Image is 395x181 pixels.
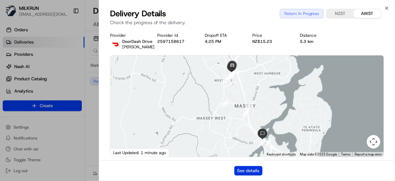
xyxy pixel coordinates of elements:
[355,152,382,156] a: Report a map error
[110,148,169,157] div: Last Updated: 1 minute ago
[112,148,134,157] a: Open this area in Google Maps (opens a new window)
[264,138,271,146] div: 8
[110,8,166,19] span: Delivery Details
[300,33,337,38] div: Distance
[122,39,152,44] span: DoorDash Drive
[229,69,236,76] div: 16
[110,19,384,26] p: Check the progress of the delivery.
[341,152,351,156] a: Terms (opens in new tab)
[205,39,242,44] div: 4:25 PM
[241,109,249,116] div: 9
[367,135,380,149] button: Map camera controls
[300,152,337,156] span: Map data ©2025 Google
[258,139,266,146] div: 10
[222,75,230,83] div: 5
[252,33,289,38] div: Price
[245,102,253,110] div: 7
[205,33,242,38] div: Dropoff ETA
[252,39,289,44] div: NZ$15.23
[327,9,354,18] button: NZST
[112,148,134,157] img: Google
[110,39,121,50] img: doordash_logo_v2.png
[267,152,296,157] button: Keyboard shortcuts
[122,44,155,50] span: [PERSON_NAME]
[221,99,228,107] div: 6
[354,9,381,18] button: AWST
[300,39,337,44] div: 5.3 km
[158,33,194,38] div: Provider Id
[158,39,185,44] button: 2597158617
[110,33,147,38] div: Provider
[234,166,263,176] button: See details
